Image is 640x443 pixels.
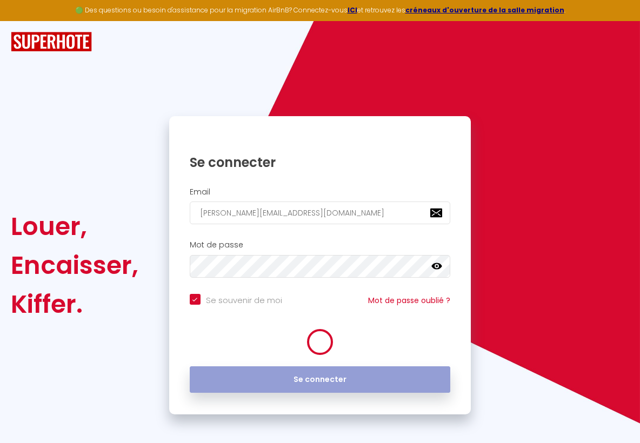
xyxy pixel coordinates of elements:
a: Mot de passe oublié ? [368,295,450,306]
button: Ouvrir le widget de chat LiveChat [9,4,41,37]
h2: Email [190,187,451,197]
input: Ton Email [190,202,451,224]
a: ICI [348,5,357,15]
h1: Se connecter [190,154,451,171]
img: SuperHote logo [11,32,92,52]
h2: Mot de passe [190,240,451,250]
div: Encaisser, [11,246,138,285]
a: créneaux d'ouverture de la salle migration [405,5,564,15]
div: Kiffer. [11,285,138,324]
button: Se connecter [190,366,451,393]
div: Louer, [11,207,138,246]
